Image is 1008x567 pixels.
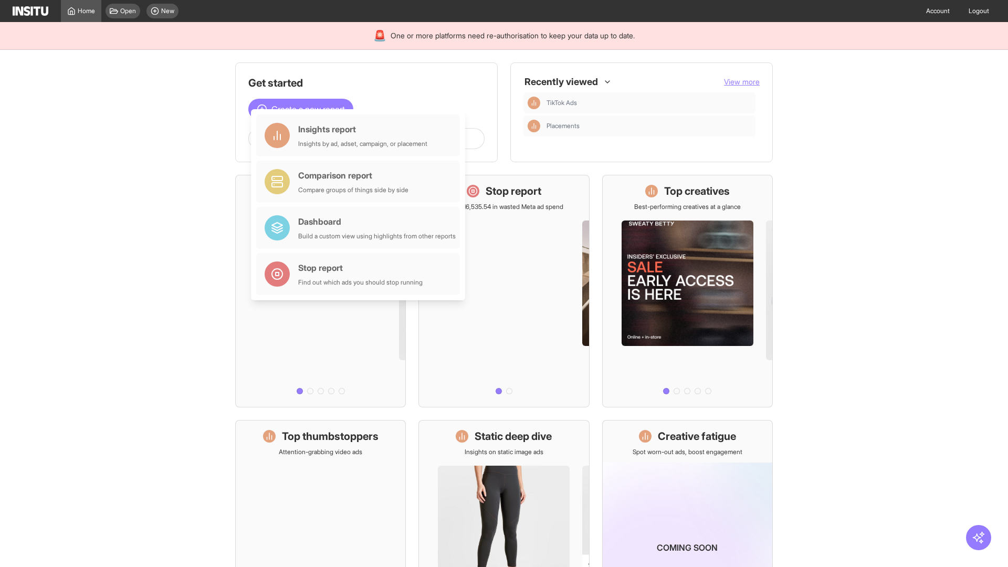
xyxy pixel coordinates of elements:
[298,169,408,182] div: Comparison report
[418,175,589,407] a: Stop reportSave £16,535.54 in wasted Meta ad spend
[547,122,580,130] span: Placements
[602,175,773,407] a: Top creativesBest-performing creatives at a glance
[13,6,48,16] img: Logo
[391,30,635,41] span: One or more platforms need re-authorisation to keep your data up to date.
[279,448,362,456] p: Attention-grabbing video ads
[298,140,427,148] div: Insights by ad, adset, campaign, or placement
[547,99,577,107] span: TikTok Ads
[547,99,751,107] span: TikTok Ads
[486,184,541,198] h1: Stop report
[298,278,423,287] div: Find out which ads you should stop running
[248,99,353,120] button: Create a new report
[528,120,540,132] div: Insights
[475,429,552,444] h1: Static deep dive
[248,76,485,90] h1: Get started
[298,261,423,274] div: Stop report
[298,123,427,135] div: Insights report
[445,203,563,211] p: Save £16,535.54 in wasted Meta ad spend
[298,232,456,240] div: Build a custom view using highlights from other reports
[282,429,379,444] h1: Top thumbstoppers
[547,122,751,130] span: Placements
[78,7,95,15] span: Home
[373,28,386,43] div: 🚨
[465,448,543,456] p: Insights on static image ads
[724,77,760,86] span: View more
[120,7,136,15] span: Open
[634,203,741,211] p: Best-performing creatives at a glance
[235,175,406,407] a: What's live nowSee all active ads instantly
[298,186,408,194] div: Compare groups of things side by side
[664,184,730,198] h1: Top creatives
[161,7,174,15] span: New
[298,215,456,228] div: Dashboard
[528,97,540,109] div: Insights
[724,77,760,87] button: View more
[271,103,345,115] span: Create a new report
